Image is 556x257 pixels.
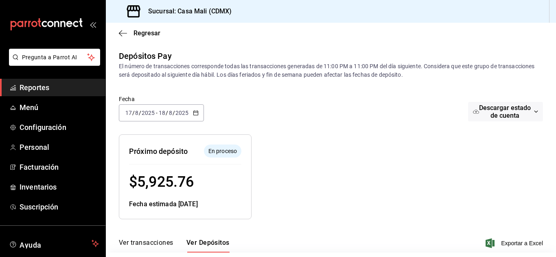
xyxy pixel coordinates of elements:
span: Ayuda [20,239,88,248]
div: El depósito aún no se ha enviado a tu cuenta bancaria. [204,145,241,158]
button: Pregunta a Parrot AI [9,49,100,66]
input: ---- [175,110,189,116]
button: Ver transacciones [119,239,173,253]
button: open_drawer_menu [90,21,96,28]
span: En proceso [205,147,240,155]
input: -- [125,110,132,116]
span: Suscripción [20,201,99,212]
label: Fecha [119,96,204,102]
span: Menú [20,102,99,113]
span: Configuración [20,122,99,133]
span: Personal [20,142,99,153]
button: Descargar estado de cuenta [468,102,543,121]
input: -- [135,110,139,116]
span: Regresar [134,29,160,37]
span: / [139,110,141,116]
button: Regresar [119,29,160,37]
span: Facturación [20,162,99,173]
span: / [173,110,175,116]
input: -- [158,110,166,116]
span: - [156,110,158,116]
span: Reportes [20,82,99,93]
a: Pregunta a Parrot AI [6,59,100,67]
div: navigation tabs [119,239,230,253]
span: / [132,110,135,116]
span: / [166,110,168,116]
button: Ver Depósitos [186,239,230,253]
h3: Sucursal: Casa Mali (CDMX) [142,6,232,16]
span: $ 5,925.76 [129,173,194,190]
span: Pregunta a Parrot AI [22,53,88,62]
button: Exportar a Excel [487,238,543,248]
div: Próximo depósito [129,146,188,157]
div: Depósitos Pay [119,50,172,62]
div: El número de transacciones corresponde todas las transacciones generadas de 11:00 PM a 11:00 PM d... [119,62,543,79]
span: Descargar estado de cuenta [479,104,531,119]
div: Fecha estimada [DATE] [129,199,241,209]
input: -- [169,110,173,116]
input: ---- [141,110,155,116]
span: Inventarios [20,181,99,192]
